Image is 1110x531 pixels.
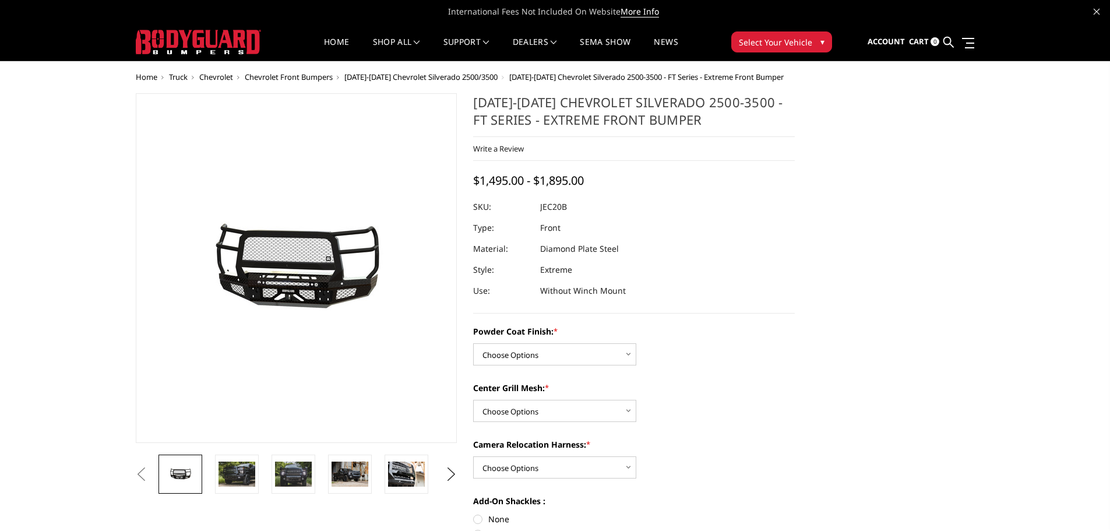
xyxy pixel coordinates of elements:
span: ▾ [820,36,824,48]
a: 2020-2023 Chevrolet Silverado 2500-3500 - FT Series - Extreme Front Bumper [136,93,457,443]
a: Cart 0 [909,26,939,58]
label: None [473,513,795,525]
img: 2020-2023 Chevrolet Silverado 2500-3500 - FT Series - Extreme Front Bumper [388,462,425,486]
span: 0 [931,37,939,46]
a: Support [443,38,489,61]
a: Truck [169,72,188,82]
span: Select Your Vehicle [739,36,812,48]
a: shop all [373,38,420,61]
img: 2020-2023 Chevrolet Silverado 2500-3500 - FT Series - Extreme Front Bumper [219,462,255,486]
button: Previous [133,466,150,483]
a: News [654,38,678,61]
dd: Extreme [540,259,572,280]
dd: Front [540,217,561,238]
label: Center Grill Mesh: [473,382,795,394]
dt: Type: [473,217,531,238]
a: Write a Review [473,143,524,154]
span: Account [868,36,905,47]
label: Powder Coat Finish: [473,325,795,337]
label: Add-On Shackles : [473,495,795,507]
img: 2020-2023 Chevrolet Silverado 2500-3500 - FT Series - Extreme Front Bumper [275,462,312,486]
dd: Without Winch Mount [540,280,626,301]
label: Camera Relocation Harness: [473,438,795,451]
a: Chevrolet Front Bumpers [245,72,333,82]
dt: Material: [473,238,531,259]
h1: [DATE]-[DATE] Chevrolet Silverado 2500-3500 - FT Series - Extreme Front Bumper [473,93,795,137]
dt: SKU: [473,196,531,217]
dt: Use: [473,280,531,301]
a: Home [324,38,349,61]
img: 2020-2023 Chevrolet Silverado 2500-3500 - FT Series - Extreme Front Bumper [332,462,368,486]
span: Cart [909,36,929,47]
a: Home [136,72,157,82]
span: [DATE]-[DATE] Chevrolet Silverado 2500-3500 - FT Series - Extreme Front Bumper [509,72,784,82]
img: BODYGUARD BUMPERS [136,30,261,54]
button: Select Your Vehicle [731,31,832,52]
button: Next [442,466,460,483]
a: SEMA Show [580,38,630,61]
a: Dealers [513,38,557,61]
a: Chevrolet [199,72,233,82]
span: $1,495.00 - $1,895.00 [473,173,584,188]
dd: Diamond Plate Steel [540,238,619,259]
a: Account [868,26,905,58]
dd: JEC20B [540,196,567,217]
a: More Info [621,6,659,17]
a: [DATE]-[DATE] Chevrolet Silverado 2500/3500 [344,72,498,82]
dt: Style: [473,259,531,280]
